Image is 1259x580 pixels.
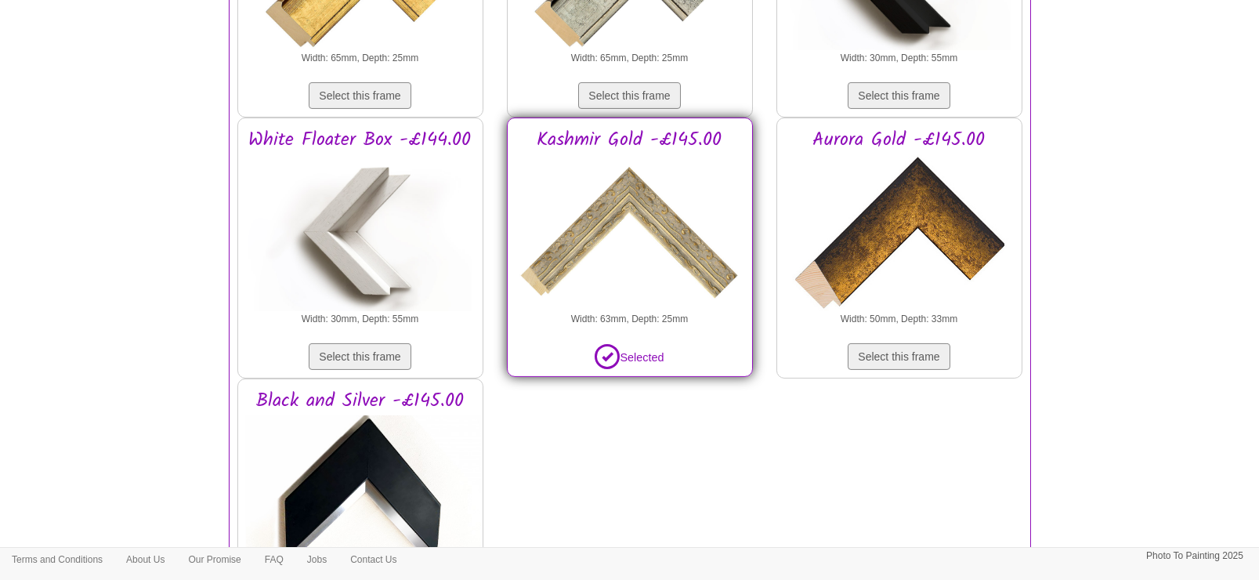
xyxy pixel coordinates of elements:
[578,82,680,109] button: Select this frame
[660,125,722,155] span: £145.00
[516,130,744,150] h3: Kashmir Gold -
[785,311,1014,328] p: Width: 50mm, Depth: 33mm
[923,125,986,155] span: £145.00
[114,548,176,571] a: About Us
[246,415,481,572] img: Black and Silver
[253,548,295,571] a: FAQ
[295,548,338,571] a: Jobs
[1146,548,1243,564] p: Photo To Painting 2025
[309,82,411,109] button: Select this frame
[785,50,1014,67] p: Width: 30mm, Depth: 55mm
[246,130,475,150] h3: White Floater Box -
[409,125,472,155] span: £144.00
[309,343,411,370] button: Select this frame
[338,548,408,571] a: Contact Us
[848,82,950,109] button: Select this frame
[519,154,740,311] img: Kashmir Gold
[516,50,744,67] p: Width: 65mm, Depth: 25mm
[401,386,464,416] span: £145.00
[246,391,475,411] h3: Black and Silver -
[176,548,252,571] a: Our Promise
[246,50,475,67] p: Width: 65mm, Depth: 25mm
[516,343,744,368] p: Selected
[789,154,1008,311] img: Aurora Gold
[248,154,472,311] img: White Floater Box
[516,311,744,328] p: Width: 63mm, Depth: 25mm
[848,343,950,370] button: Select this frame
[785,130,1014,150] h3: Aurora Gold -
[246,311,475,328] p: Width: 30mm, Depth: 55mm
